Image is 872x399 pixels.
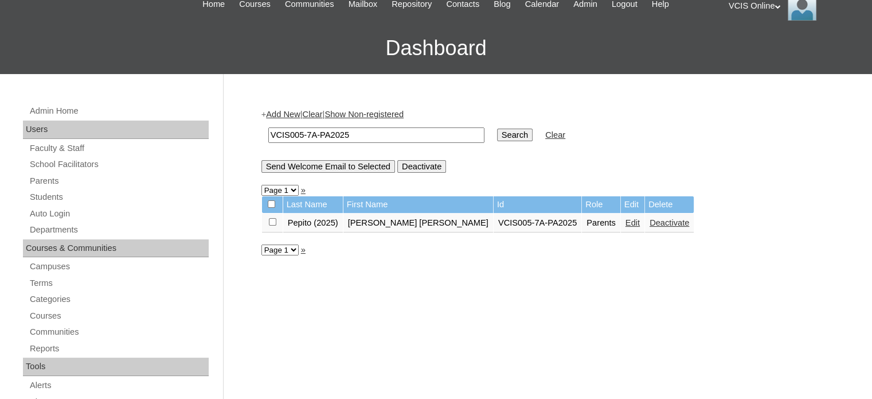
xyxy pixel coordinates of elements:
[301,185,306,195] a: »
[29,292,209,307] a: Categories
[343,196,493,213] td: First Name
[494,214,581,233] td: VCIS005-7A-PA2025
[397,160,446,173] input: Deactivate
[545,130,565,140] a: Clear
[29,325,209,339] a: Communities
[266,110,300,119] a: Add New
[29,207,209,221] a: Auto Login
[625,218,640,227] a: Edit
[29,259,209,274] a: Campuses
[302,110,322,119] a: Clear
[621,196,644,213] td: Edit
[29,309,209,323] a: Courses
[23,358,209,376] div: Tools
[582,196,620,213] td: Role
[29,157,209,172] a: School Facilitators
[268,127,484,143] input: Search
[29,223,209,237] a: Departments
[29,342,209,356] a: Reports
[343,214,493,233] td: [PERSON_NAME] [PERSON_NAME]
[29,378,209,393] a: Alerts
[497,129,533,141] input: Search
[283,196,343,213] td: Last Name
[261,160,395,173] input: Send Welcome Email to Selected
[6,22,866,74] h3: Dashboard
[29,174,209,188] a: Parents
[29,141,209,156] a: Faculty & Staff
[582,214,620,233] td: Parents
[301,245,306,254] a: »
[29,190,209,204] a: Students
[324,110,404,119] a: Show Non-registered
[283,214,343,233] td: Pepito (2025)
[23,239,209,258] div: Courses & Communities
[29,104,209,118] a: Admin Home
[261,109,829,172] div: + | |
[23,121,209,139] div: Users
[29,276,209,290] a: Terms
[650,218,689,227] a: Deactivate
[494,196,581,213] td: Id
[645,196,694,213] td: Delete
